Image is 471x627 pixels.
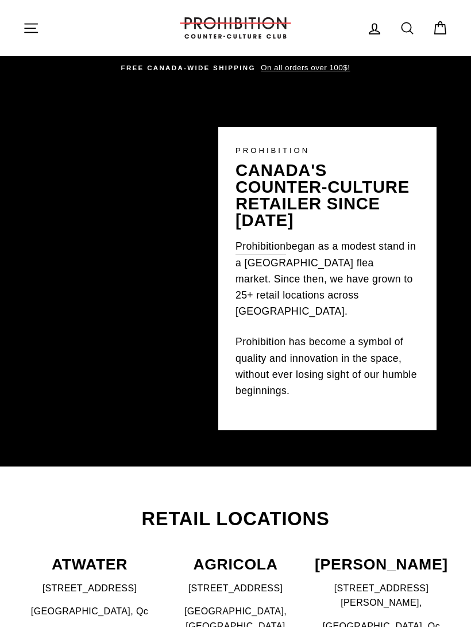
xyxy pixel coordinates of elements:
p: [STREET_ADDRESS][PERSON_NAME], [315,581,448,610]
p: canada's counter-culture retailer since [DATE] [235,162,419,230]
p: AGRICOLA [169,557,302,572]
p: ATWATER [23,557,156,572]
p: Prohibition has become a symbol of quality and innovation in the space, without ever losing sight... [235,334,419,399]
p: [PERSON_NAME] [315,557,448,572]
a: Prohibition [235,238,286,255]
h2: Retail Locations [23,510,448,529]
p: [STREET_ADDRESS] [169,581,302,596]
p: [GEOGRAPHIC_DATA], Qc [23,604,156,619]
p: [STREET_ADDRESS] [23,581,156,596]
span: FREE CANADA-WIDE SHIPPING [121,64,256,71]
span: On all orders over 100$! [258,63,350,72]
img: PROHIBITION COUNTER-CULTURE CLUB [178,17,293,39]
a: FREE CANADA-WIDE SHIPPING On all orders over 100$! [26,62,445,74]
p: began as a modest stand in a [GEOGRAPHIC_DATA] flea market. Since then, we have grown to 25+ reta... [235,238,419,320]
p: PROHIBITION [235,144,419,156]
